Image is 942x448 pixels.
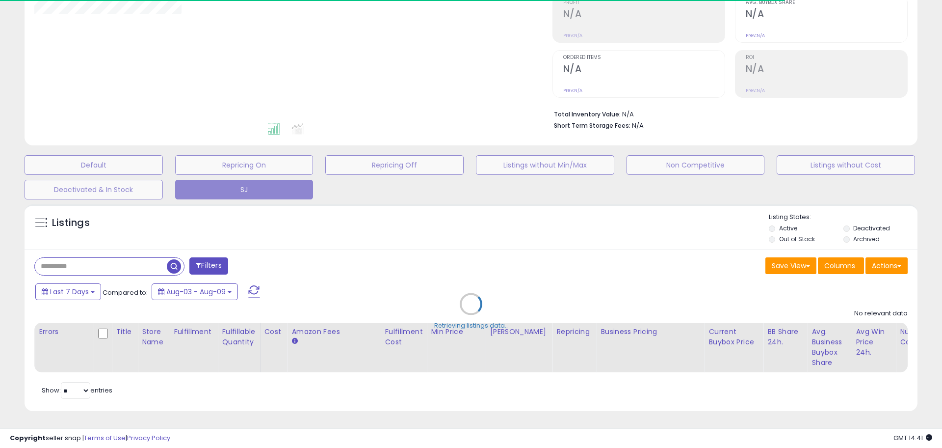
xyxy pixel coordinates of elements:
button: Listings without Cost [777,155,915,175]
div: seller snap | | [10,434,170,443]
div: Retrieving listings data.. [434,321,508,330]
small: Prev: N/A [746,32,765,38]
button: Repricing Off [325,155,464,175]
strong: Copyright [10,433,46,443]
button: Default [25,155,163,175]
b: Total Inventory Value: [554,110,621,118]
button: Deactivated & In Stock [25,180,163,199]
span: N/A [632,121,644,130]
h2: N/A [746,63,907,77]
a: Privacy Policy [127,433,170,443]
button: SJ [175,180,314,199]
small: Prev: N/A [563,32,582,38]
h2: N/A [563,63,725,77]
h2: N/A [563,8,725,22]
small: Prev: N/A [746,87,765,93]
span: ROI [746,55,907,60]
h2: N/A [746,8,907,22]
span: 2025-08-17 14:41 GMT [893,433,932,443]
button: Non Competitive [627,155,765,175]
button: Repricing On [175,155,314,175]
button: Listings without Min/Max [476,155,614,175]
a: Terms of Use [84,433,126,443]
li: N/A [554,108,900,119]
span: Ordered Items [563,55,725,60]
b: Short Term Storage Fees: [554,121,630,130]
small: Prev: N/A [563,87,582,93]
